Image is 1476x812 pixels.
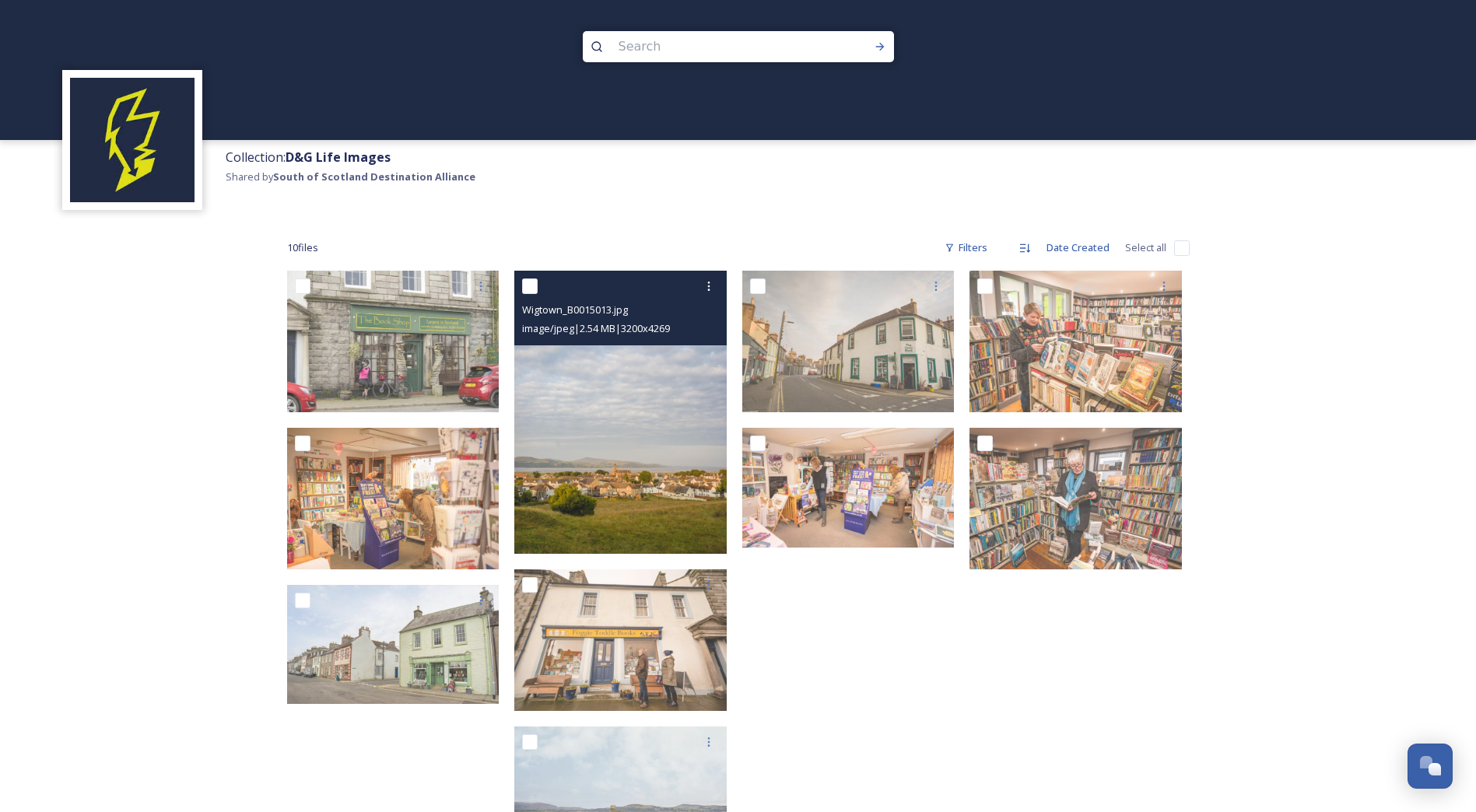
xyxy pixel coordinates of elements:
span: Collection: [226,149,391,166]
img: Wigtown_B0015013.jpg [514,271,727,554]
span: 10 file s [287,240,318,255]
div: Filters [937,233,995,263]
span: Select all [1125,240,1166,255]
span: image/jpeg | 2.54 MB | 3200 x 4269 [522,321,670,335]
img: sose-c2c-march23-24.jpg [287,271,500,412]
img: Wigtown_B0015027.jpg [742,271,955,412]
div: Date Created [1039,233,1117,263]
button: Open Chat [1408,744,1453,789]
span: Wigtown_B0015013.jpg [522,303,628,317]
input: Search [611,30,824,64]
img: 4a15403dbe98ea343dbf423dadc651c297e6486ded2b890d1f5a681cef8f65af.jpg [969,428,1182,569]
img: images.jpeg [70,78,195,202]
img: eaa03d00ce919fbb4b73d24556038916050024b287ae6ec37376b3c0b2e86e88.jpg [969,271,1182,412]
img: 012_Wigtown_B0006277-Pano.jpg [287,585,500,705]
img: b9042ef2938a2ac5d9a603aaed31be363402b0722764bb2103de0e7a0b7d7736.jpg [287,428,500,569]
span: Shared by [226,170,475,184]
img: 259740a538f0afa87cfbbf50569d9d660aaa2f0ce60be329e9a44a26e22e8e30.jpg [742,428,955,548]
strong: D&G Life Images [286,149,391,166]
strong: South of Scotland Destination Alliance [273,170,475,184]
img: 755e3c9486670f1cb8482d11656aed51ccf4c10de073b6d8af312bb1421612db.jpg [514,569,727,711]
